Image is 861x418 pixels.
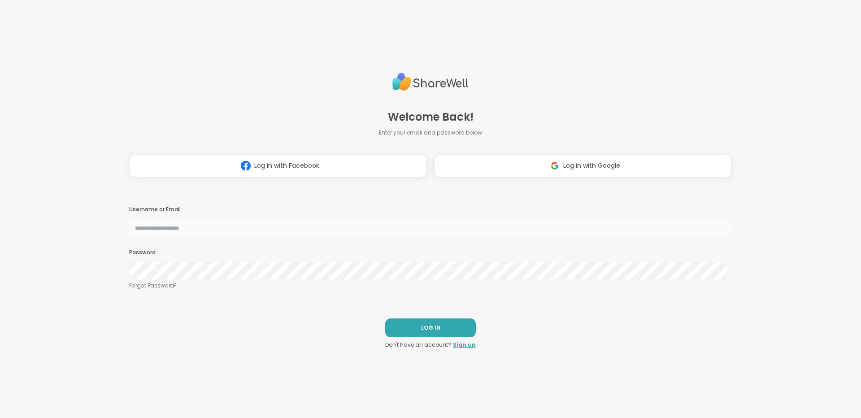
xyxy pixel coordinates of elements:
[254,161,319,170] span: Log in with Facebook
[385,341,451,349] span: Don't have an account?
[388,109,474,125] span: Welcome Back!
[379,129,482,137] span: Enter your email and password below
[237,157,254,174] img: ShareWell Logomark
[129,155,427,177] button: Log in with Facebook
[546,157,563,174] img: ShareWell Logomark
[392,69,469,95] img: ShareWell Logo
[434,155,732,177] button: Log in with Google
[385,318,476,337] button: LOG IN
[129,206,732,213] h3: Username or Email
[129,282,732,290] a: Forgot Password?
[453,341,476,349] a: Sign up
[421,324,440,332] span: LOG IN
[563,161,620,170] span: Log in with Google
[129,249,732,257] h3: Password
